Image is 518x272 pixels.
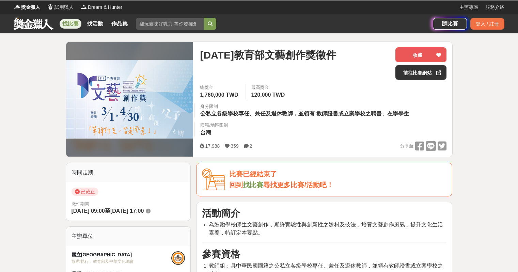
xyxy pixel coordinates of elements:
span: 至 [105,208,110,214]
span: 分享至 [400,141,413,151]
div: 主辦單位 [66,227,191,246]
a: 前往比賽網站 [395,65,446,80]
img: Logo [47,3,54,10]
div: 身分限制 [200,103,410,110]
span: 試用獵人 [54,4,74,11]
strong: 參賽資格 [202,249,240,259]
img: Logo [80,3,87,10]
span: [DATE]教育部文藝創作獎徵件 [200,47,336,63]
div: 國立[GEOGRAPHIC_DATA] [72,251,172,258]
span: 2 [250,143,252,149]
span: 台灣 [200,130,211,135]
span: 獎金獵人 [21,4,40,11]
span: 回到 [229,181,243,189]
img: Cover Image [66,60,193,139]
span: Dream & Hunter [88,4,122,11]
div: 時間走期 [66,163,191,182]
div: 比賽已經結束了 [229,169,446,180]
a: 找比賽 [243,181,263,189]
span: 359 [231,143,238,149]
a: 找比賽 [60,19,81,29]
button: 收藏 [395,47,446,62]
span: [DATE] 17:00 [110,208,144,214]
div: 登入 / 註冊 [470,18,504,30]
a: 主辦專區 [459,4,478,11]
div: 國籍/地區限制 [200,122,228,129]
span: 120,000 TWD [251,92,285,98]
input: 翻玩臺味好乳力 等你發揮創意！ [136,18,204,30]
a: 找活動 [84,19,106,29]
div: 協辦/執行： 教育部及中華文化總會 [72,258,172,265]
span: 最高獎金 [251,84,287,91]
span: 徵件期間 [72,201,89,206]
span: [DATE] 09:00 [72,208,105,214]
a: 服務介紹 [485,4,504,11]
a: 辦比賽 [433,18,467,30]
a: 作品集 [109,19,130,29]
strong: 活動簡介 [202,208,240,219]
span: 已截止 [72,188,98,196]
a: LogoDream & Hunter [80,4,122,11]
span: 尋找更多比賽/活動吧！ [263,181,333,189]
img: Icon [202,169,226,191]
span: 1,760,000 TWD [200,92,238,98]
a: Logo獎金獵人 [14,4,40,11]
span: 17,988 [205,143,220,149]
a: Logo試用獵人 [47,4,74,11]
span: 公私立各級學校專任、兼任及退休教師，並領有 教師證書或立案學校之聘書、在學學生 [200,111,409,116]
span: 為鼓勵學校師生文藝創作，期許實驗性與創新性之題材及技法，培養文藝創作風氣，提升文化生活素養，特訂定本要點。 [209,222,443,236]
img: Logo [14,3,20,10]
span: 總獎金 [200,84,240,91]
